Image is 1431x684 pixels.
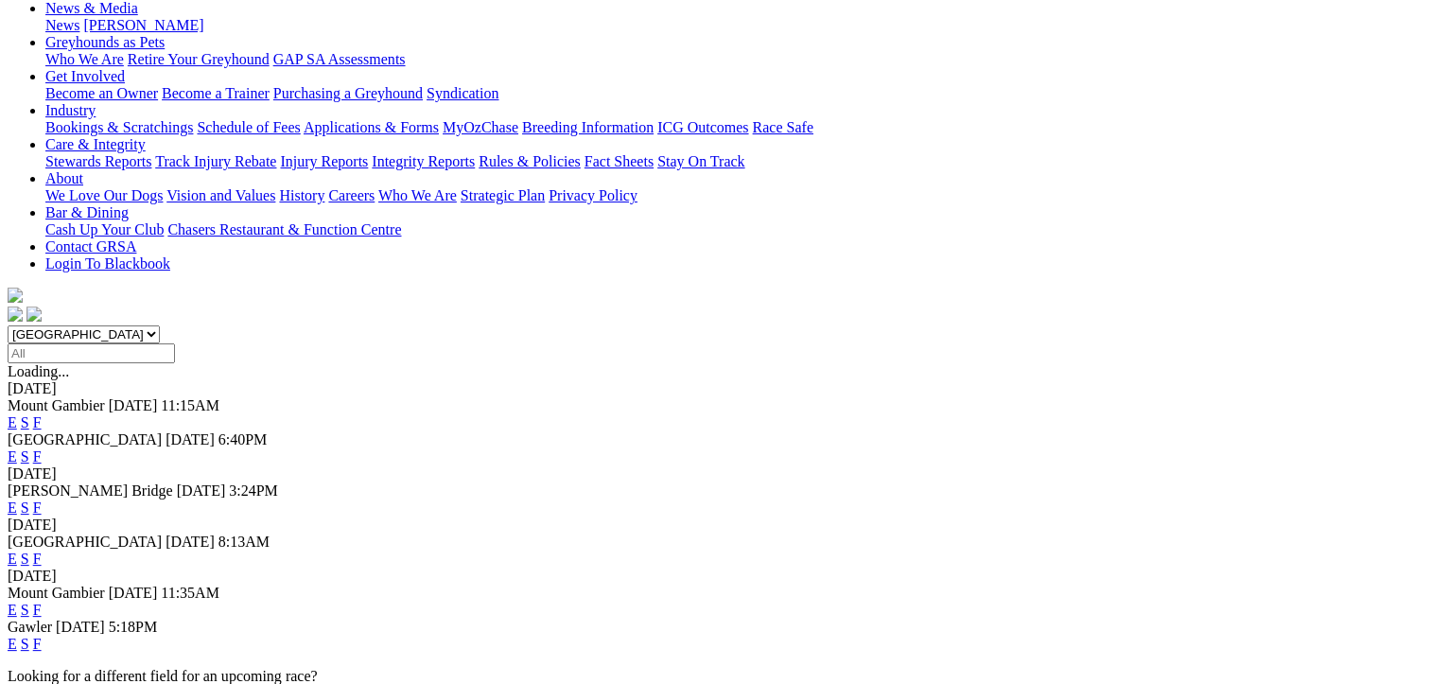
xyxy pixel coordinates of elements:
[109,397,158,413] span: [DATE]
[427,85,498,101] a: Syndication
[8,363,69,379] span: Loading...
[304,119,439,135] a: Applications & Forms
[45,136,146,152] a: Care & Integrity
[21,414,29,430] a: S
[56,619,105,635] span: [DATE]
[166,534,215,550] span: [DATE]
[8,500,17,516] a: E
[218,534,270,550] span: 8:13AM
[8,619,52,635] span: Gawler
[109,619,158,635] span: 5:18PM
[8,636,17,652] a: E
[45,119,1423,136] div: Industry
[45,34,165,50] a: Greyhounds as Pets
[273,85,423,101] a: Purchasing a Greyhound
[8,380,1423,397] div: [DATE]
[26,307,42,322] img: twitter.svg
[21,602,29,618] a: S
[8,431,162,447] span: [GEOGRAPHIC_DATA]
[166,431,215,447] span: [DATE]
[752,119,812,135] a: Race Safe
[45,204,129,220] a: Bar & Dining
[155,153,276,169] a: Track Injury Rebate
[177,482,226,499] span: [DATE]
[166,187,275,203] a: Vision and Values
[83,17,203,33] a: [PERSON_NAME]
[273,51,406,67] a: GAP SA Assessments
[21,448,29,465] a: S
[33,414,42,430] a: F
[8,414,17,430] a: E
[8,568,1423,585] div: [DATE]
[8,343,175,363] input: Select date
[45,51,124,67] a: Who We Are
[45,153,1423,170] div: Care & Integrity
[218,431,268,447] span: 6:40PM
[8,517,1423,534] div: [DATE]
[657,119,748,135] a: ICG Outcomes
[443,119,518,135] a: MyOzChase
[21,636,29,652] a: S
[8,307,23,322] img: facebook.svg
[45,255,170,272] a: Login To Blackbook
[522,119,654,135] a: Breeding Information
[45,153,151,169] a: Stewards Reports
[45,221,1423,238] div: Bar & Dining
[45,68,125,84] a: Get Involved
[328,187,375,203] a: Careers
[8,465,1423,482] div: [DATE]
[45,187,163,203] a: We Love Our Dogs
[280,153,368,169] a: Injury Reports
[229,482,278,499] span: 3:24PM
[372,153,475,169] a: Integrity Reports
[33,551,42,567] a: F
[45,221,164,237] a: Cash Up Your Club
[585,153,654,169] a: Fact Sheets
[45,102,96,118] a: Industry
[33,448,42,465] a: F
[33,602,42,618] a: F
[45,187,1423,204] div: About
[378,187,457,203] a: Who We Are
[128,51,270,67] a: Retire Your Greyhound
[161,397,219,413] span: 11:15AM
[45,85,158,101] a: Become an Owner
[33,636,42,652] a: F
[161,585,219,601] span: 11:35AM
[8,397,105,413] span: Mount Gambier
[33,500,42,516] a: F
[8,585,105,601] span: Mount Gambier
[549,187,637,203] a: Privacy Policy
[167,221,401,237] a: Chasers Restaurant & Function Centre
[279,187,324,203] a: History
[45,170,83,186] a: About
[45,17,1423,34] div: News & Media
[8,534,162,550] span: [GEOGRAPHIC_DATA]
[21,551,29,567] a: S
[8,288,23,303] img: logo-grsa-white.png
[109,585,158,601] span: [DATE]
[8,551,17,567] a: E
[479,153,581,169] a: Rules & Policies
[45,119,193,135] a: Bookings & Scratchings
[461,187,545,203] a: Strategic Plan
[45,85,1423,102] div: Get Involved
[8,482,173,499] span: [PERSON_NAME] Bridge
[8,448,17,465] a: E
[657,153,744,169] a: Stay On Track
[45,51,1423,68] div: Greyhounds as Pets
[197,119,300,135] a: Schedule of Fees
[45,17,79,33] a: News
[45,238,136,254] a: Contact GRSA
[8,602,17,618] a: E
[162,85,270,101] a: Become a Trainer
[21,500,29,516] a: S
